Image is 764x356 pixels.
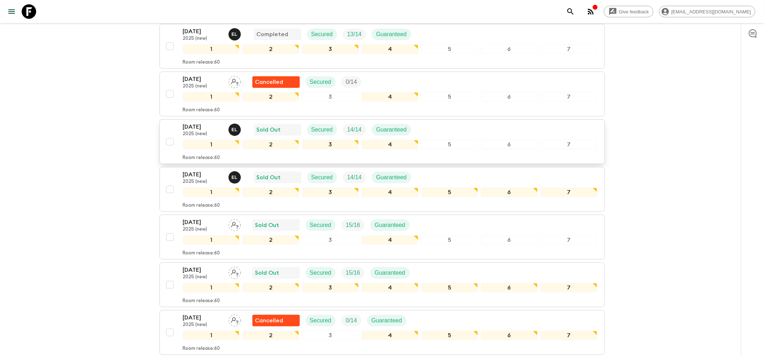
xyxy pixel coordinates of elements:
div: [EMAIL_ADDRESS][DOMAIN_NAME] [659,6,755,17]
div: 3 [302,235,359,245]
div: 6 [481,140,538,149]
div: 2 [242,331,299,340]
button: [DATE]2025 (new)Eleonora LongobardiSold OutSecuredTrip FillGuaranteed1234567Room release:60 [159,167,605,212]
p: Guaranteed [375,221,405,230]
p: 0 / 14 [346,316,357,325]
button: [DATE]2025 (new)Assign pack leaderFlash Pack cancellationSecuredTrip FillGuaranteed1234567Room re... [159,310,605,355]
p: Room release: 60 [183,60,220,65]
button: [DATE]2025 (new)Eleonora LongobardiSold OutSecuredTrip FillGuaranteed1234567Room release:60 [159,119,605,164]
div: 4 [362,331,418,340]
p: E L [231,127,238,133]
p: Room release: 60 [183,107,220,113]
div: 5 [421,283,478,292]
div: 4 [362,44,418,54]
div: 1 [183,44,240,54]
p: Secured [311,173,333,182]
p: Guaranteed [376,125,407,134]
p: Secured [310,221,332,230]
div: 5 [421,331,478,340]
p: Room release: 60 [183,298,220,304]
div: Secured [307,124,337,136]
button: EL [229,124,242,136]
p: 15 / 16 [346,269,360,277]
div: Secured [306,76,336,88]
span: Assign pack leader [229,317,241,322]
span: Give feedback [615,9,653,14]
div: 7 [541,140,597,149]
span: Assign pack leader [229,269,241,275]
div: 6 [481,283,538,292]
p: 2025 (new) [183,131,223,137]
div: Trip Fill [343,124,366,136]
div: Trip Fill [341,219,364,231]
p: Guaranteed [371,316,402,325]
div: 2 [242,44,299,54]
div: 4 [362,188,418,197]
p: 14 / 14 [347,125,362,134]
div: 7 [541,283,597,292]
button: menu [4,4,19,19]
div: Trip Fill [341,267,364,279]
p: Secured [310,269,332,277]
p: Sold Out [257,173,281,182]
p: 13 / 14 [347,30,362,39]
div: 3 [302,188,359,197]
div: 1 [183,283,240,292]
span: Eleonora Longobardi [229,126,242,132]
div: 7 [541,188,597,197]
p: Cancelled [255,316,283,325]
p: Secured [310,316,332,325]
p: Sold Out [255,221,279,230]
p: 2025 (new) [183,322,223,328]
div: 7 [541,331,597,340]
p: Secured [311,125,333,134]
div: 1 [183,92,240,102]
p: Guaranteed [376,173,407,182]
div: 6 [481,44,538,54]
p: Guaranteed [376,30,407,39]
p: Room release: 60 [183,250,220,256]
p: [DATE] [183,266,223,274]
p: Secured [310,78,332,86]
p: Cancelled [255,78,283,86]
div: Secured [307,29,337,40]
div: 2 [242,235,299,245]
div: Flash Pack cancellation [252,76,300,88]
div: Secured [306,267,336,279]
div: 3 [302,140,359,149]
div: Trip Fill [343,29,366,40]
div: 3 [302,44,359,54]
div: 5 [421,140,478,149]
button: [DATE]2025 (new)Assign pack leaderSold OutSecuredTrip FillGuaranteed1234567Room release:60 [159,215,605,260]
p: Sold Out [255,269,279,277]
div: Secured [306,315,336,326]
div: 2 [242,283,299,292]
p: [DATE] [183,27,223,36]
div: 7 [541,92,597,102]
div: 2 [242,188,299,197]
div: 1 [183,331,240,340]
p: Guaranteed [375,269,405,277]
p: 2025 (new) [183,36,223,42]
button: search adventures [563,4,578,19]
div: 6 [481,235,538,245]
div: Trip Fill [341,76,361,88]
span: Assign pack leader [229,78,241,84]
p: Completed [257,30,289,39]
p: Secured [311,30,333,39]
div: Flash Pack cancellation [252,315,300,326]
button: [DATE]2025 (new)Assign pack leaderFlash Pack cancellationSecuredTrip Fill1234567Room release:60 [159,72,605,116]
div: 5 [421,235,478,245]
p: Room release: 60 [183,346,220,352]
div: 5 [421,188,478,197]
div: 3 [302,92,359,102]
span: Eleonora Longobardi [229,30,242,36]
div: 4 [362,235,418,245]
div: 4 [362,283,418,292]
div: 5 [421,92,478,102]
div: 5 [421,44,478,54]
p: 0 / 14 [346,78,357,86]
p: [DATE] [183,75,223,83]
div: 6 [481,188,538,197]
button: [DATE]2025 (new)Assign pack leaderSold OutSecuredTrip FillGuaranteed1234567Room release:60 [159,262,605,307]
